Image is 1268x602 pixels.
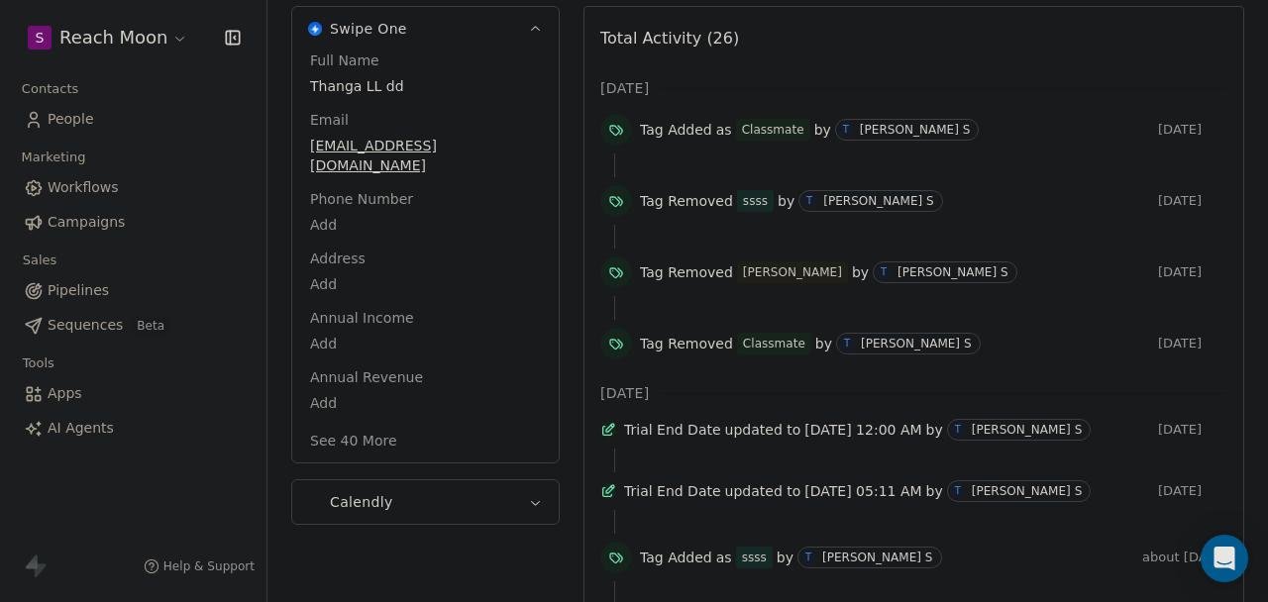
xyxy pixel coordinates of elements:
div: [PERSON_NAME] [743,263,842,281]
div: ssss [742,549,767,566]
div: [PERSON_NAME] S [898,265,1008,279]
span: [DATE] [600,383,649,403]
span: updated to [725,420,801,440]
a: Workflows [16,171,251,204]
span: as [716,548,732,567]
div: T [955,422,961,438]
span: [DATE] [1158,193,1227,209]
span: [DATE] [1158,483,1227,499]
span: Tag Added [640,548,712,567]
div: T [805,550,811,565]
span: Phone Number [306,189,417,209]
span: Address [306,249,370,268]
a: AI Agents [16,412,251,445]
span: AI Agents [48,418,114,439]
button: Swipe OneSwipe One [292,7,559,50]
span: Add [310,334,541,353]
span: Tag Removed [640,191,733,211]
div: [PERSON_NAME] S [860,123,971,137]
span: Reach Moon [59,25,167,50]
span: Swipe One [330,19,407,39]
span: [DATE] [1158,422,1227,438]
a: Apps [16,377,251,410]
div: Classmate [743,335,805,352]
span: by [926,481,943,501]
span: [DATE] [1158,336,1227,351]
span: Tools [14,349,62,378]
span: [DATE] [600,78,649,98]
span: Trial End Date [624,420,721,440]
span: Calendly [330,492,393,512]
div: Classmate [742,121,804,139]
div: [PERSON_NAME] S [972,484,1083,498]
span: Thanga LL dd [310,76,541,96]
span: Campaigns [48,212,125,233]
span: updated to [725,481,801,501]
span: by [815,334,832,353]
span: [DATE] [1158,122,1227,138]
span: Tag Removed [640,262,733,282]
span: by [778,191,794,211]
span: Add [310,393,541,413]
span: Tag Added [640,120,712,140]
span: Add [310,274,541,294]
div: Swipe OneSwipe One [292,50,559,462]
span: Add [310,215,541,235]
span: Apps [48,383,82,404]
div: T [806,193,812,209]
div: T [844,336,850,351]
span: Annual Revenue [306,367,427,387]
span: Marketing [13,143,94,172]
span: by [814,120,831,140]
span: by [852,262,869,282]
div: T [843,122,849,138]
span: Contacts [13,74,87,104]
span: by [926,420,943,440]
span: Total Activity (26) [600,29,739,48]
span: Workflows [48,177,119,198]
span: Tag Removed [640,334,733,353]
a: Campaigns [16,206,251,239]
span: S [36,28,45,48]
a: Pipelines [16,274,251,307]
span: Help & Support [163,558,255,574]
div: Open Intercom Messenger [1201,535,1248,582]
a: Help & Support [144,558,255,574]
span: Annual Income [306,308,418,328]
div: [PERSON_NAME] S [823,194,934,208]
button: See 40 More [298,423,409,458]
a: People [16,103,251,136]
span: Full Name [306,50,383,70]
span: People [48,109,94,130]
span: [EMAIL_ADDRESS][DOMAIN_NAME] [310,136,541,175]
span: by [777,548,793,567]
span: [DATE] 05:11 AM [804,481,921,501]
a: SequencesBeta [16,309,251,342]
span: about [DATE] [1142,550,1227,565]
span: Sales [14,246,65,275]
img: Swipe One [308,22,322,36]
span: as [716,120,732,140]
span: [DATE] 12:00 AM [804,420,921,440]
div: [PERSON_NAME] S [822,551,933,564]
span: [DATE] [1158,264,1227,280]
div: ssss [743,192,768,210]
span: Pipelines [48,280,109,301]
img: Calendly [308,495,322,509]
div: [PERSON_NAME] S [861,337,972,351]
div: [PERSON_NAME] S [972,423,1083,437]
span: Email [306,110,353,130]
div: T [881,264,887,280]
span: Sequences [48,315,123,336]
button: CalendlyCalendly [292,480,559,524]
span: Trial End Date [624,481,721,501]
div: T [955,483,961,499]
button: SReach Moon [24,21,192,54]
span: Beta [131,316,170,336]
